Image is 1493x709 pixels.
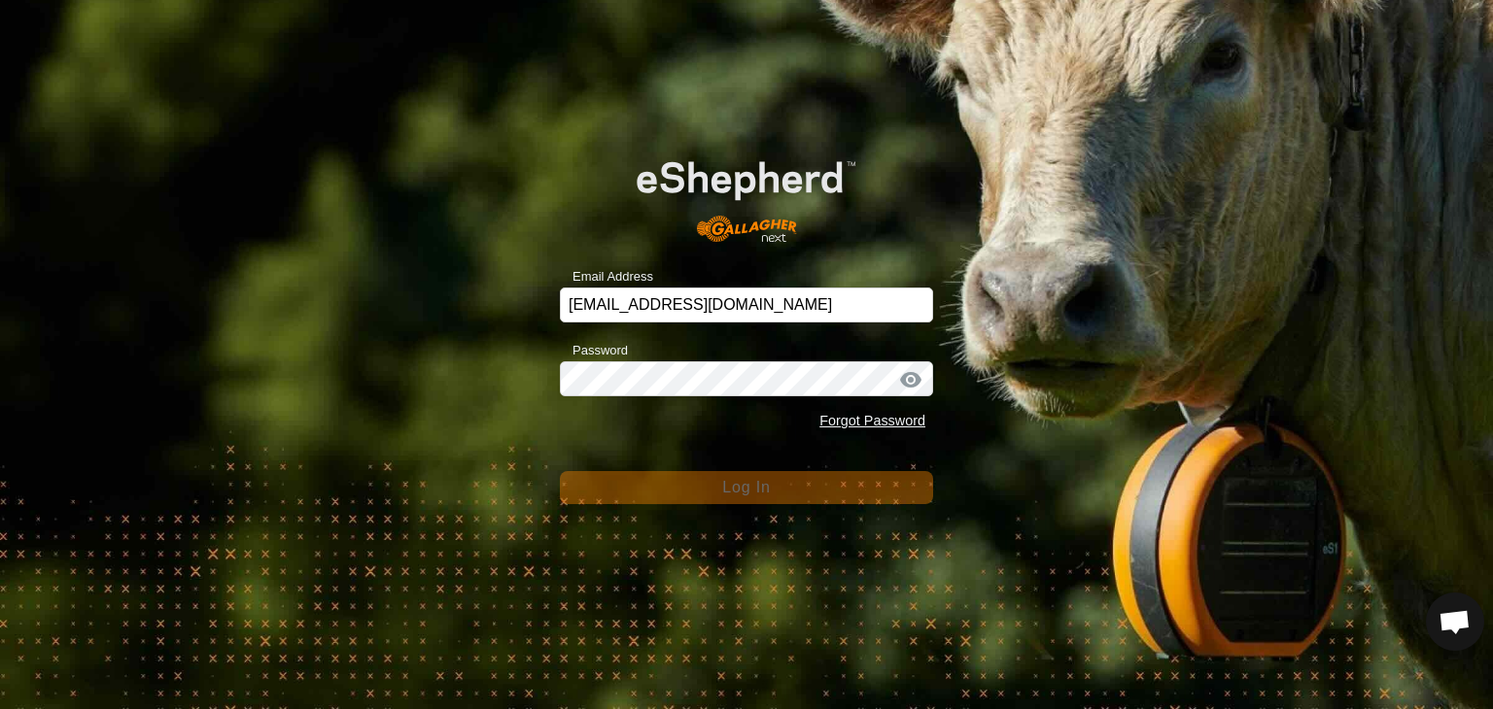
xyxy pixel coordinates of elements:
[560,267,653,287] label: Email Address
[560,341,628,360] label: Password
[597,130,895,257] img: E-shepherd Logo
[1426,592,1484,651] div: Open chat
[560,471,933,504] button: Log In
[560,287,933,322] input: Email Address
[819,413,925,428] a: Forgot Password
[722,479,770,495] span: Log In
